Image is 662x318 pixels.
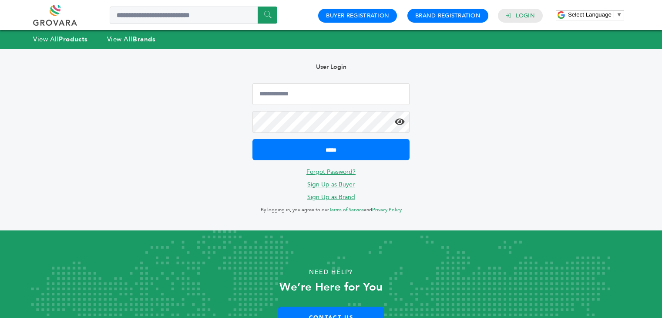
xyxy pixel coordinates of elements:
a: Buyer Registration [326,12,389,20]
a: View AllBrands [107,35,156,44]
input: Email Address [252,83,409,105]
p: By logging in, you agree to our and [252,205,409,215]
strong: We’re Here for You [279,279,383,295]
a: Sign Up as Brand [307,193,355,201]
a: Sign Up as Buyer [307,180,355,189]
span: Select Language [568,11,612,18]
p: Need Help? [33,266,629,279]
strong: Products [59,35,87,44]
a: Forgot Password? [306,168,356,176]
input: Search a product or brand... [110,7,277,24]
a: View AllProducts [33,35,88,44]
input: Password [252,111,409,133]
a: Brand Registration [415,12,481,20]
span: ▼ [616,11,622,18]
a: Select Language​ [568,11,622,18]
b: User Login [316,63,346,71]
a: Privacy Policy [372,206,402,213]
a: Login [516,12,535,20]
strong: Brands [133,35,155,44]
a: Terms of Service [329,206,364,213]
